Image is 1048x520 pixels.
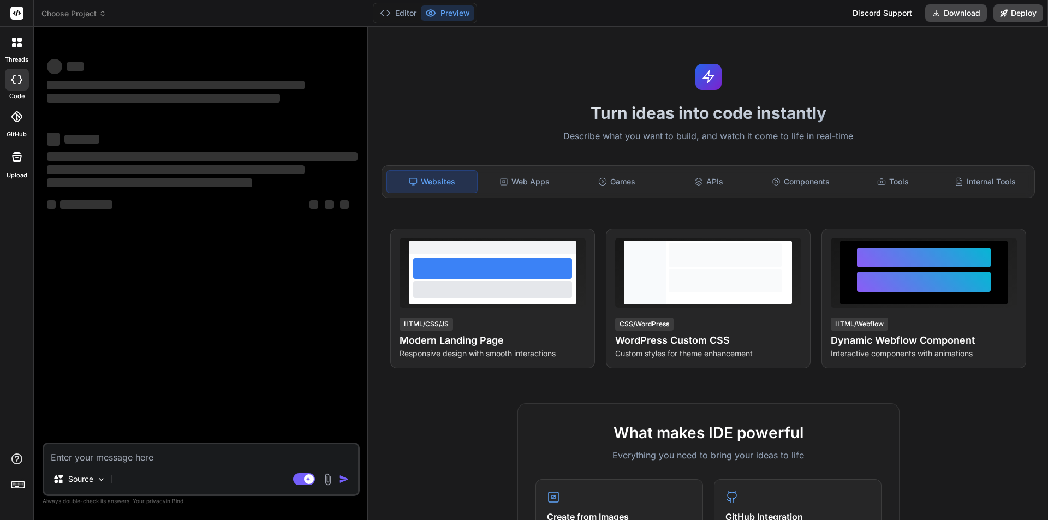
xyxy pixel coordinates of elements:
[7,171,27,180] label: Upload
[831,348,1017,359] p: Interactive components with animations
[848,170,938,193] div: Tools
[375,103,1041,123] h1: Turn ideas into code instantly
[615,318,674,331] div: CSS/WordPress
[615,348,801,359] p: Custom styles for theme enhancement
[376,5,421,21] button: Editor
[68,474,93,485] p: Source
[67,62,84,71] span: ‌
[756,170,846,193] div: Components
[325,200,334,209] span: ‌
[47,133,60,146] span: ‌
[400,348,586,359] p: Responsive design with smooth interactions
[97,475,106,484] img: Pick Models
[940,170,1030,193] div: Internal Tools
[535,449,882,462] p: Everything you need to bring your ideas to life
[993,4,1043,22] button: Deploy
[386,170,478,193] div: Websites
[535,421,882,444] h2: What makes IDE powerful
[831,333,1017,348] h4: Dynamic Webflow Component
[47,178,252,187] span: ‌
[375,129,1041,144] p: Describe what you want to build, and watch it come to life in real-time
[400,333,586,348] h4: Modern Landing Page
[47,94,280,103] span: ‌
[846,4,919,22] div: Discord Support
[309,200,318,209] span: ‌
[64,135,99,144] span: ‌
[41,8,106,19] span: Choose Project
[43,496,360,506] p: Always double-check its answers. Your in Bind
[47,81,305,89] span: ‌
[47,200,56,209] span: ‌
[421,5,474,21] button: Preview
[572,170,662,193] div: Games
[60,200,112,209] span: ‌
[47,59,62,74] span: ‌
[925,4,987,22] button: Download
[831,318,888,331] div: HTML/Webflow
[400,318,453,331] div: HTML/CSS/JS
[47,152,358,161] span: ‌
[321,473,334,486] img: attachment
[146,498,166,504] span: privacy
[5,55,28,64] label: threads
[338,474,349,485] img: icon
[9,92,25,101] label: code
[7,130,27,139] label: GitHub
[615,333,801,348] h4: WordPress Custom CSS
[340,200,349,209] span: ‌
[47,165,305,174] span: ‌
[480,170,570,193] div: Web Apps
[664,170,754,193] div: APIs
